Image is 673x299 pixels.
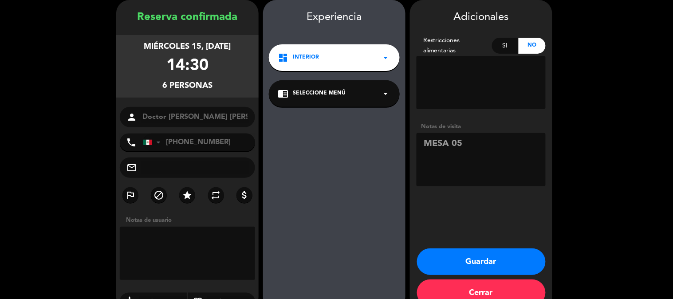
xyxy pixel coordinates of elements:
[126,137,137,148] i: phone
[126,112,137,122] i: person
[263,9,405,26] div: Experiencia
[417,248,546,275] button: Guardar
[126,162,137,173] i: mail_outline
[166,53,209,79] div: 14:30
[182,190,193,201] i: star
[143,134,164,151] div: Mexico (México): +52
[239,190,250,201] i: attach_money
[122,216,259,225] div: Notas de usuario
[380,88,391,99] i: arrow_drop_down
[417,9,546,26] div: Adicionales
[380,52,391,63] i: arrow_drop_down
[278,52,288,63] i: dashboard
[417,35,492,56] div: Restricciones alimentarias
[116,9,259,26] div: Reserva confirmada
[153,190,164,201] i: block
[278,88,288,99] i: chrome_reader_mode
[492,38,519,54] div: Si
[417,122,546,131] div: Notas de visita
[293,89,346,98] span: Seleccione Menú
[162,79,213,92] div: 6 personas
[125,190,136,201] i: outlined_flag
[519,38,546,54] div: No
[211,190,221,201] i: repeat
[293,53,319,62] span: Interior
[144,40,231,53] div: miércoles 15, [DATE]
